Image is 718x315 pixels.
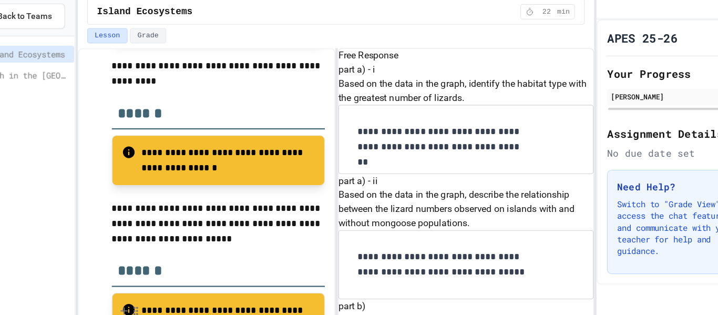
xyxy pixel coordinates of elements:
[343,160,572,173] h6: part a) - ii
[540,11,551,19] span: min
[593,166,700,178] h3: Need Help?
[127,8,212,21] span: Island Ecosystems
[584,136,709,148] div: No due date set
[156,29,189,43] button: Grade
[9,7,98,30] button: Back to Teams
[343,273,572,286] h6: part b)
[343,60,572,73] h6: part a) - i
[343,48,572,60] h6: Free Response
[584,31,648,46] h1: APES 25-26
[584,63,709,78] h2: Your Progress
[26,47,102,58] span: Island Ecosystems
[118,29,154,43] button: Lesson
[26,66,102,77] span: Fish in the [GEOGRAPHIC_DATA]
[37,13,86,24] span: Back to Teams
[584,117,709,131] h2: Assignment Details
[588,86,705,96] div: [PERSON_NAME]
[343,173,572,211] p: Based on the data in the graph, describe the relationship between the lizard numbers observed on ...
[343,73,572,98] p: Based on the data in the graph, identify the habitat type with the greatest number of lizards.
[343,286,572,311] p: Based on the theory of island biogeography, describe the characteristics of an island with the gr...
[522,11,539,19] span: 22
[593,182,700,235] p: Switch to "Grade View" to access the chat feature and communicate with your teacher for help and ...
